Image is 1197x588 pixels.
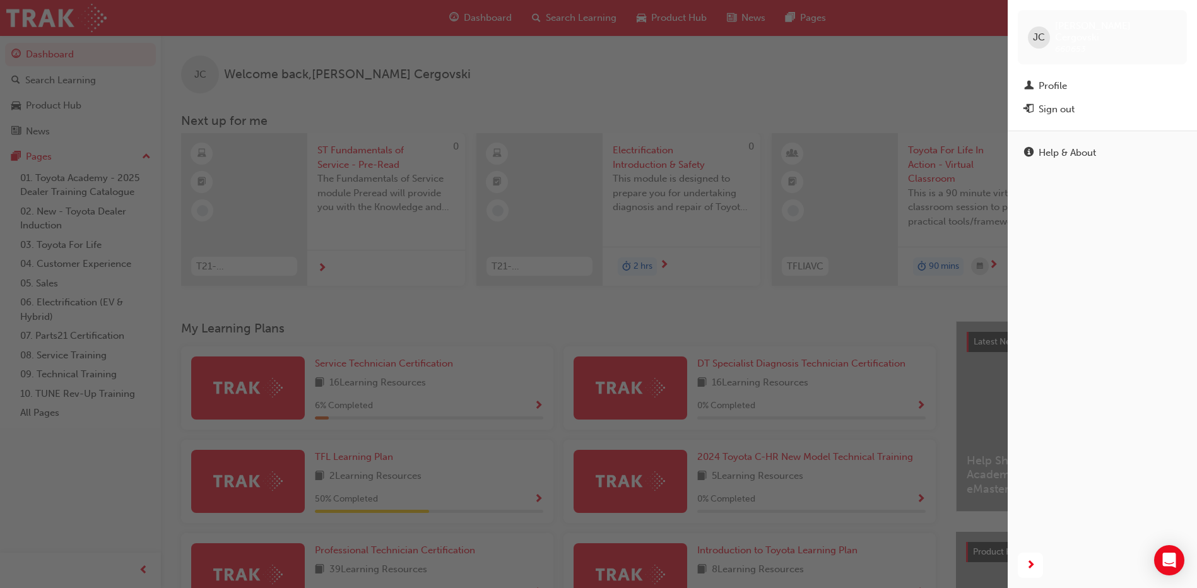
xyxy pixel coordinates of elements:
[1018,98,1187,121] button: Sign out
[1024,148,1034,159] span: info-icon
[1018,74,1187,98] a: Profile
[1154,545,1184,575] div: Open Intercom Messenger
[1018,141,1187,165] a: Help & About
[1055,20,1177,43] span: [PERSON_NAME] Cergovski
[1039,79,1067,93] div: Profile
[1024,104,1034,115] span: exit-icon
[1033,30,1045,45] span: JC
[1039,102,1075,117] div: Sign out
[1055,44,1086,54] span: 660653
[1039,146,1096,160] div: Help & About
[1024,81,1034,92] span: man-icon
[1026,558,1035,573] span: next-icon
